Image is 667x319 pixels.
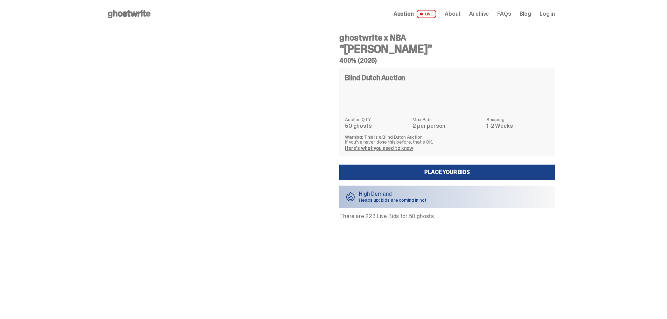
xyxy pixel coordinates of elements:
dt: Max Bids [412,117,482,122]
h3: “[PERSON_NAME]” [339,43,555,55]
a: Archive [469,11,489,17]
a: Place your Bids [339,165,555,180]
a: About [445,11,461,17]
a: Auction LIVE [394,10,436,18]
p: High Demand [359,191,426,197]
h4: Blind Dutch Auction [345,74,405,81]
span: LIVE [417,10,437,18]
p: Warning: This is a Blind Dutch Auction. If you’ve never done this before, that’s OK. [345,134,549,144]
dd: 2 per person [412,123,482,129]
dd: 50 ghosts [345,123,408,129]
a: Log in [540,11,555,17]
dd: 1-2 Weeks [486,123,549,129]
a: FAQs [497,11,511,17]
h5: 400% (2025) [339,57,555,64]
dt: Shipping [486,117,549,122]
span: Auction [394,11,414,17]
dt: Auction QTY [345,117,408,122]
p: There are 223 Live Bids for 50 ghosts. [339,214,555,219]
a: Blog [520,11,531,17]
h4: ghostwrite x NBA [339,34,555,42]
p: Heads up: bids are coming in hot [359,197,426,202]
a: Here's what you need to know [345,145,413,151]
